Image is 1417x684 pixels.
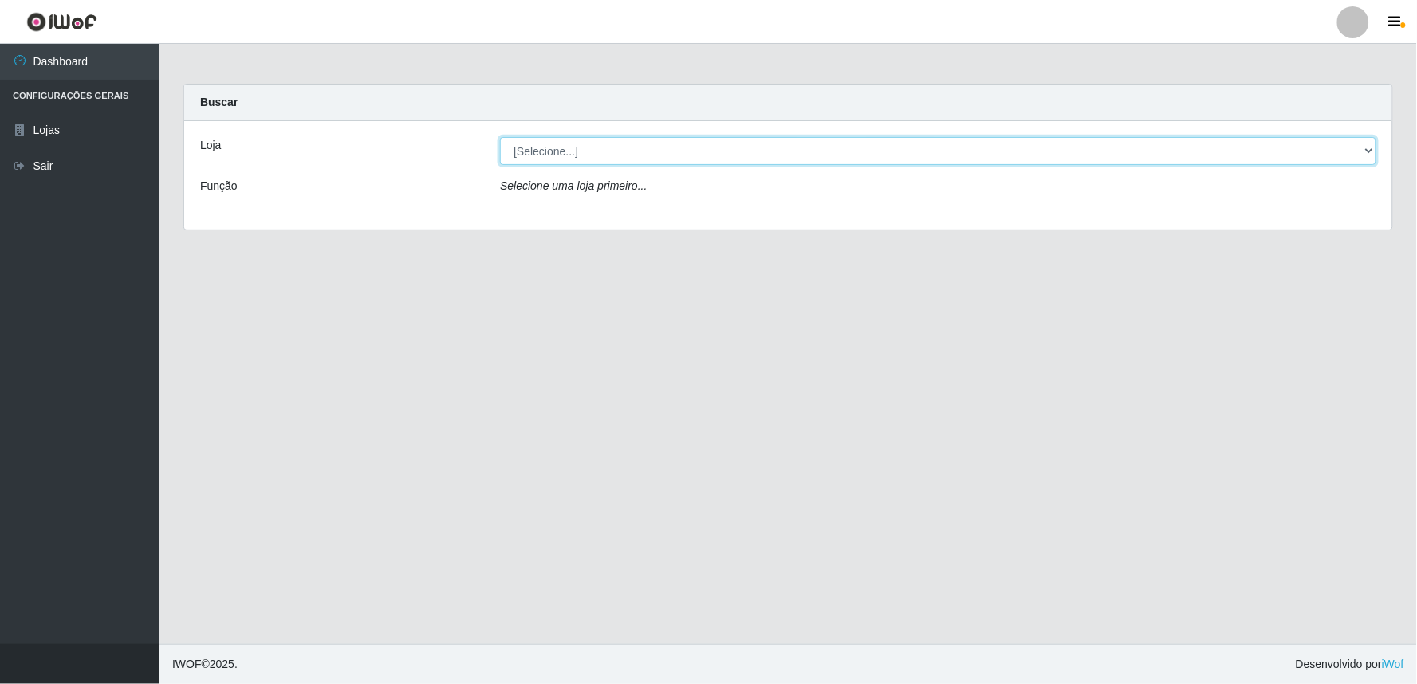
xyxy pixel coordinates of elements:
[500,179,647,192] i: Selecione uma loja primeiro...
[200,137,221,154] label: Loja
[1296,656,1404,673] span: Desenvolvido por
[26,12,97,32] img: CoreUI Logo
[1382,658,1404,670] a: iWof
[172,656,238,673] span: © 2025 .
[200,178,238,195] label: Função
[172,658,202,670] span: IWOF
[200,96,238,108] strong: Buscar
